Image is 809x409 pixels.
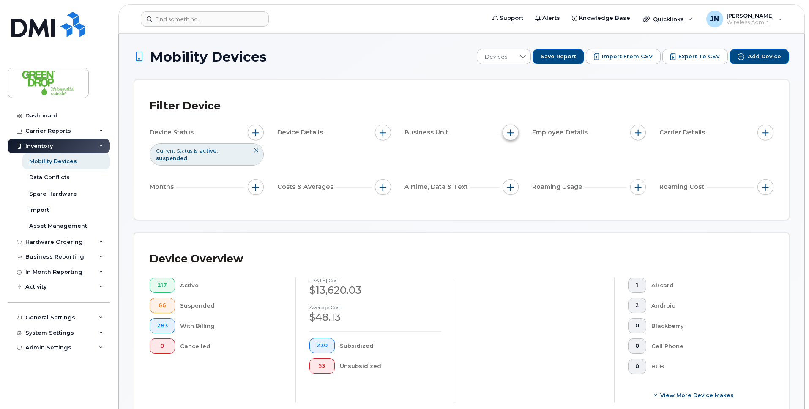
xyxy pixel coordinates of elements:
button: 283 [150,318,175,333]
div: $48.13 [309,310,441,324]
div: Filter Device [150,95,221,117]
div: With Billing [180,318,282,333]
span: 66 [157,302,168,309]
div: Cancelled [180,338,282,354]
span: Export to CSV [678,53,720,60]
div: Unsubsidized [340,358,442,374]
button: 0 [150,338,175,354]
button: Export to CSV [662,49,728,64]
button: 1 [628,278,646,293]
div: Suspended [180,298,282,313]
span: Current Status [156,147,192,154]
span: 217 [157,282,168,289]
span: active [200,147,218,154]
span: Carrier Details [659,128,708,137]
span: Months [150,183,176,191]
span: 0 [635,363,639,370]
span: 1 [635,282,639,289]
div: Blackberry [651,318,760,333]
span: Add Device [748,53,781,60]
div: Android [651,298,760,313]
span: Device Status [150,128,196,137]
span: Roaming Usage [532,183,585,191]
button: 0 [628,338,646,354]
button: 217 [150,278,175,293]
span: 53 [317,363,328,369]
span: Roaming Cost [659,183,707,191]
span: is [194,147,197,154]
div: $13,620.03 [309,283,441,297]
span: Employee Details [532,128,590,137]
div: Active [180,278,282,293]
button: 2 [628,298,646,313]
span: suspended [156,155,187,161]
div: Device Overview [150,248,243,270]
span: 0 [635,322,639,329]
span: 283 [157,322,168,329]
span: Import from CSV [602,53,653,60]
span: Business Unit [404,128,451,137]
span: 0 [157,343,168,349]
button: Add Device [730,49,789,64]
button: View More Device Makes [628,387,760,403]
span: Devices [477,49,515,65]
span: Device Details [277,128,325,137]
button: Save Report [533,49,584,64]
span: Airtime, Data & Text [404,183,470,191]
div: HUB [651,359,760,374]
div: Subsidized [340,338,442,353]
h4: Average cost [309,305,441,310]
span: 0 [635,343,639,349]
button: Import from CSV [586,49,661,64]
button: 53 [309,358,335,374]
button: 230 [309,338,335,353]
span: 2 [635,302,639,309]
span: Mobility Devices [150,49,267,64]
button: 0 [628,318,646,333]
span: View More Device Makes [660,391,734,399]
div: Cell Phone [651,338,760,354]
button: 0 [628,359,646,374]
span: Save Report [541,53,576,60]
div: Aircard [651,278,760,293]
h4: [DATE] cost [309,278,441,283]
span: 230 [317,342,328,349]
span: Costs & Averages [277,183,336,191]
button: 66 [150,298,175,313]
